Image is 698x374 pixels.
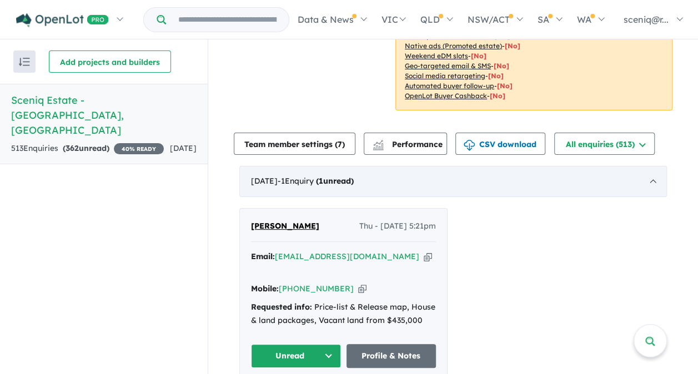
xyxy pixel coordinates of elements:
span: sceniq@r... [624,14,669,25]
h5: Sceniq Estate - [GEOGRAPHIC_DATA] , [GEOGRAPHIC_DATA] [11,93,197,138]
div: 513 Enquir ies [11,142,164,155]
input: Try estate name, suburb, builder or developer [168,8,287,32]
u: Automated buyer follow-up [405,82,494,90]
span: [DATE] [170,143,197,153]
button: CSV download [455,133,545,155]
button: Add projects and builders [49,50,171,73]
img: Openlot PRO Logo White [16,13,109,27]
span: [PERSON_NAME] [251,221,319,231]
div: [DATE] [239,166,667,197]
u: OpenLot Buyer Cashback [405,92,487,100]
span: [No] [488,72,504,80]
a: [EMAIL_ADDRESS][DOMAIN_NAME] [275,251,419,261]
u: Social media retargeting [405,72,485,80]
button: Copy [358,283,366,295]
span: [No] [494,62,509,70]
a: [PHONE_NUMBER] [279,284,354,294]
u: Native ads (Promoted estate) [405,42,502,50]
span: [No] [471,52,486,60]
strong: Requested info: [251,302,312,312]
span: 7 [338,139,342,149]
u: Weekend eDM slots [405,52,468,60]
strong: Email: [251,251,275,261]
span: [No] [497,82,513,90]
span: Performance [374,139,443,149]
a: Profile & Notes [347,344,436,368]
span: Thu - [DATE] 5:21pm [359,220,436,233]
span: - 1 Enquir y [278,176,354,186]
div: Price-list & Release map, House & land packages, Vacant land from $435,000 [251,301,436,327]
button: Team member settings (7) [234,133,355,155]
a: [PERSON_NAME] [251,220,319,233]
button: Unread [251,344,341,368]
strong: ( unread) [63,143,109,153]
strong: ( unread) [316,176,354,186]
button: All enquiries (513) [554,133,655,155]
span: [No] [490,92,505,100]
strong: Mobile: [251,284,279,294]
span: 362 [66,143,79,153]
span: [No] [505,42,520,50]
span: 40 % READY [114,143,164,154]
u: Geo-targeted email & SMS [405,62,491,70]
button: Performance [364,133,447,155]
img: sort.svg [19,58,30,66]
span: 1 [319,176,323,186]
img: download icon [464,140,475,151]
button: Copy [424,251,432,262]
img: line-chart.svg [373,140,383,146]
img: bar-chart.svg [373,143,384,150]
